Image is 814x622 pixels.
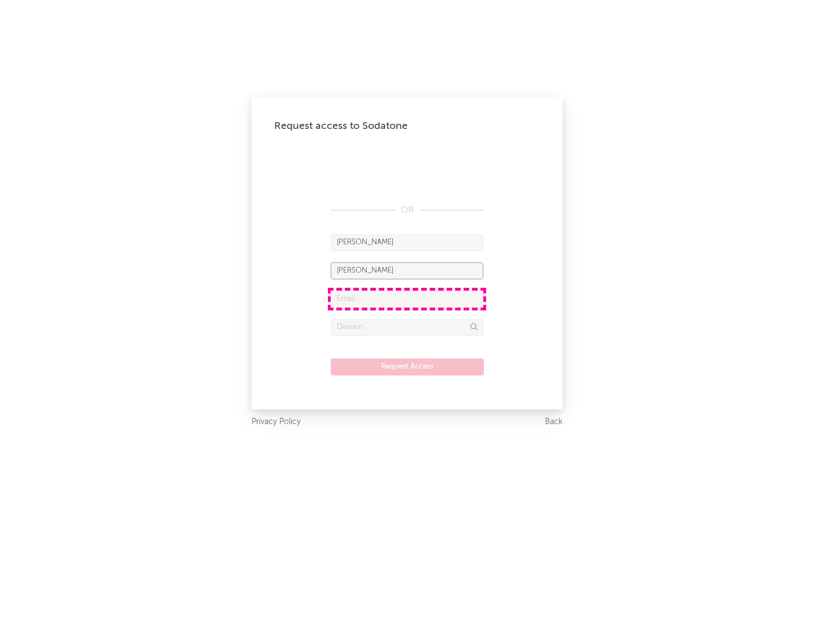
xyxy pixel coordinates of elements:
[331,204,483,217] div: OR
[331,234,483,251] input: First Name
[545,415,562,429] a: Back
[331,319,483,336] input: Division
[252,415,301,429] a: Privacy Policy
[331,262,483,279] input: Last Name
[274,119,540,133] div: Request access to Sodatone
[331,358,484,375] button: Request Access
[331,291,483,308] input: Email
